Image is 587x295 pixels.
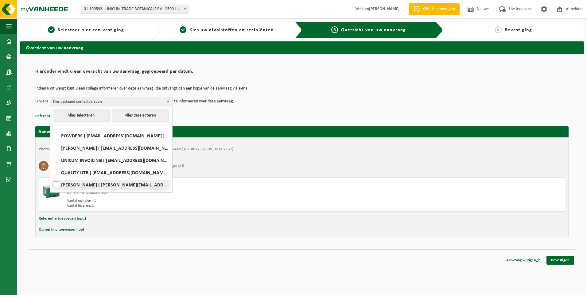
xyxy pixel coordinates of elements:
[546,256,574,265] a: Bevestigen
[35,97,48,106] p: Ik wens
[39,147,65,151] strong: Plaatsingsadres:
[180,26,186,33] span: 2
[112,109,169,122] button: Alles deselecteren
[331,26,338,33] span: 3
[48,26,55,33] span: 1
[53,109,110,122] button: Alles selecteren
[502,256,545,265] a: Aanvraag wijzigen
[35,112,83,120] button: Referentie toevoegen (opt.)
[35,86,569,91] p: Indien u dit wenst kunt u een collega informeren over deze aanvraag, die ontvangt dan een kopie v...
[67,203,327,208] div: Aantal leveren: 1
[422,6,457,12] span: Offerte aanvragen
[495,26,502,33] span: 4
[35,69,569,77] h2: Hieronder vindt u een overzicht van uw aanvraag, gegroepeerd per datum.
[52,131,169,140] label: POWDERS ( [EMAIL_ADDRESS][DOMAIN_NAME] )
[81,5,189,14] span: 01-100593 - UNICUM TRADE BOTANICALS BV - 2500 LIER, JOSEPH VAN INSTRAAT 21
[189,28,274,33] span: Kies uw afvalstoffen en recipiënten
[39,215,86,223] button: Referentie toevoegen (opt.)
[369,7,400,11] strong: [PERSON_NAME]
[52,143,169,152] label: [PERSON_NAME] ( [EMAIL_ADDRESS][DOMAIN_NAME] )
[164,26,290,34] a: 2Kies uw afvalstoffen en recipiënten
[67,190,327,195] div: Ophalen en plaatsen lege
[409,3,460,15] a: Offerte aanvragen
[20,41,584,53] h2: Overzicht van uw aanvraag
[52,168,169,177] label: QUALITY UTB ( [EMAIL_ADDRESS][DOMAIN_NAME] )
[23,26,149,34] a: 1Selecteer hier een vestiging
[174,97,234,106] p: te informeren over deze aanvraag.
[50,97,173,106] button: Kies bestaand contactpersoon
[58,28,124,33] span: Selecteer hier een vestiging
[39,226,87,234] button: Opmerking toevoegen (opt.)
[505,28,532,33] span: Bevestiging
[53,97,164,106] span: Kies bestaand contactpersoon
[81,5,188,13] span: 01-100593 - UNICUM TRADE BOTANICALS BV - 2500 LIER, JOSEPH VAN INSTRAAT 21
[67,198,327,203] div: Aantal ophalen : 1
[38,129,84,134] strong: Aanvraag voor [DATE]
[341,28,406,33] span: Overzicht van uw aanvraag
[52,180,169,189] label: [PERSON_NAME] ( [PERSON_NAME][EMAIL_ADDRESS][DOMAIN_NAME] )
[42,181,60,199] img: PB-LB-0680-HPE-GN-01.png
[52,155,169,165] label: UNICUM INVOICING ( [EMAIL_ADDRESS][DOMAIN_NAME] )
